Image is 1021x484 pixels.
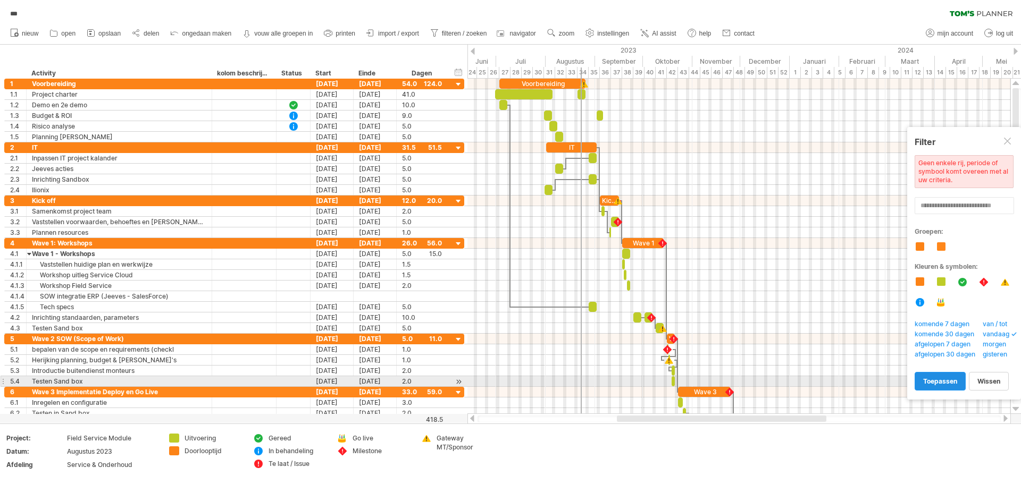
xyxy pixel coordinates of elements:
[354,366,397,376] div: [DATE]
[546,56,595,67] div: Augustus 2023
[991,67,1002,78] div: 19
[10,164,26,174] div: 2.2
[311,227,354,237] div: [DATE]
[32,249,206,259] div: Wave 1 - Workshops
[311,397,354,407] div: [DATE]
[10,79,26,89] div: 1
[402,323,442,333] div: 5.0
[890,67,901,78] div: 10
[354,408,397,418] div: [DATE]
[595,56,643,67] div: September 2023
[496,56,546,67] div: Juli 2023
[10,366,26,376] div: 5.3
[597,30,629,37] span: instellingen
[10,249,26,259] div: 4.1
[935,56,983,67] div: April 2024
[311,281,354,291] div: [DATE]
[6,447,65,456] div: Datum:
[32,281,206,291] div: Workshop Field Service
[10,408,26,418] div: 6.2
[712,67,723,78] div: 46
[968,67,980,78] div: 17
[10,387,26,397] div: 6
[354,121,397,131] div: [DATE]
[402,217,442,227] div: 5.0
[402,100,442,110] div: 10.0
[32,334,206,344] div: Wave 2 SOW (Scope of Work)
[10,355,26,365] div: 5.2
[47,27,79,40] a: open
[32,111,206,121] div: Budget & ROI
[600,67,611,78] div: 36
[396,68,447,79] div: Dagen
[10,142,26,152] div: 2
[32,238,206,248] div: Wave 1: Workshops
[645,67,656,78] div: 40
[699,30,712,37] span: help
[311,366,354,376] div: [DATE]
[685,27,715,40] a: help
[923,377,957,385] span: toepassen
[32,196,206,206] div: Kick off
[32,121,206,131] div: Risico analyse
[546,142,597,152] div: IT
[311,217,354,227] div: [DATE]
[311,89,354,99] div: [DATE]
[996,30,1013,37] span: log uit
[354,270,397,280] div: [DATE]
[402,142,442,152] div: 31.5
[689,67,700,78] div: 44
[32,387,206,397] div: Wave 3 Implementatie Deploy en Go Live
[437,434,495,452] div: Gateway MT/Sponsor
[857,67,868,78] div: 7
[32,366,206,376] div: Introductie buitendienst monteurs
[488,67,499,78] div: 26
[938,30,973,37] span: mijn account
[901,67,913,78] div: 11
[354,142,397,152] div: [DATE]
[10,312,26,322] div: 4.2
[678,67,689,78] div: 43
[311,408,354,418] div: [DATE]
[32,397,206,407] div: Inregelen en configuratie
[10,397,26,407] div: 6.1
[692,56,740,67] div: November 2023
[935,67,946,78] div: 14
[311,174,354,184] div: [DATE]
[354,79,397,89] div: [DATE]
[402,344,442,354] div: 1.0
[311,323,354,333] div: [DATE]
[311,121,354,131] div: [DATE]
[10,217,26,227] div: 3.2
[353,446,411,455] div: Milestone
[10,111,26,121] div: 1.3
[509,30,535,37] span: navigator
[913,350,983,361] span: afgelopen 30 dagen
[652,30,676,37] span: AI assist
[311,206,354,216] div: [DATE]
[10,323,26,333] div: 4.3
[812,67,823,78] div: 3
[185,446,242,455] div: Doorlooptijd
[566,67,578,78] div: 33
[442,30,487,37] span: filteren / zoeken
[981,350,1015,361] span: gisteren
[311,355,354,365] div: [DATE]
[67,460,156,469] div: Service & Onderhoud
[402,376,442,386] div: 2.0
[885,56,935,67] div: Maart 2024
[402,79,442,89] div: 54.0
[10,132,26,142] div: 1.5
[311,302,354,312] div: [DATE]
[946,67,957,78] div: 15
[311,153,354,163] div: [DATE]
[311,132,354,142] div: [DATE]
[402,249,442,259] div: 5.0
[311,387,354,397] div: [DATE]
[32,174,206,184] div: Inrichting Sandbox
[10,334,26,344] div: 5
[32,227,206,237] div: Plannen resources
[10,121,26,131] div: 1.4
[10,100,26,110] div: 1.2
[354,387,397,397] div: [DATE]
